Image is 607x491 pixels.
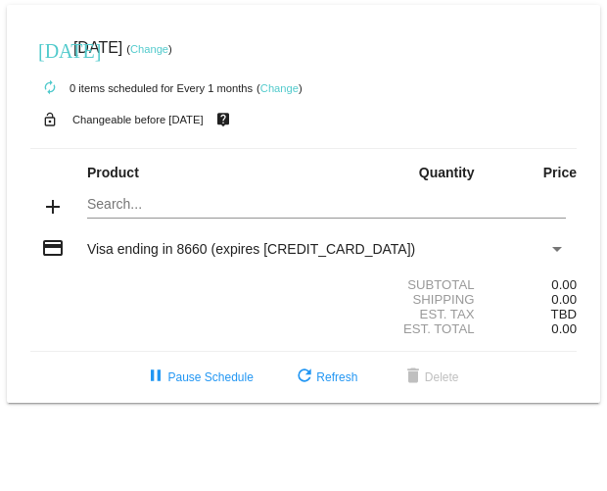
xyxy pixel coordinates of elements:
[126,43,172,55] small: ( )
[303,277,486,292] div: Subtotal
[211,107,235,132] mat-icon: live_help
[551,321,577,336] span: 0.00
[87,197,566,213] input: Search...
[401,366,425,389] mat-icon: delete
[277,360,373,395] button: Refresh
[144,366,167,389] mat-icon: pause
[419,165,475,180] strong: Quantity
[551,292,577,307] span: 0.00
[386,360,475,395] button: Delete
[38,76,62,100] mat-icon: autorenew
[144,370,253,384] span: Pause Schedule
[303,321,486,336] div: Est. Total
[72,114,204,125] small: Changeable before [DATE]
[303,292,486,307] div: Shipping
[486,277,577,292] div: 0.00
[260,82,299,94] a: Change
[128,360,268,395] button: Pause Schedule
[293,366,316,389] mat-icon: refresh
[38,37,62,61] mat-icon: [DATE]
[303,307,486,321] div: Est. Tax
[87,165,139,180] strong: Product
[293,370,357,384] span: Refresh
[41,195,65,219] mat-icon: add
[41,236,65,260] mat-icon: credit_card
[543,165,577,180] strong: Price
[30,82,253,94] small: 0 items scheduled for Every 1 months
[38,107,62,132] mat-icon: lock_open
[87,241,566,257] mat-select: Payment Method
[551,307,577,321] span: TBD
[130,43,168,55] a: Change
[87,241,415,257] span: Visa ending in 8660 (expires [CREDIT_CARD_DATA])
[257,82,303,94] small: ( )
[401,370,459,384] span: Delete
